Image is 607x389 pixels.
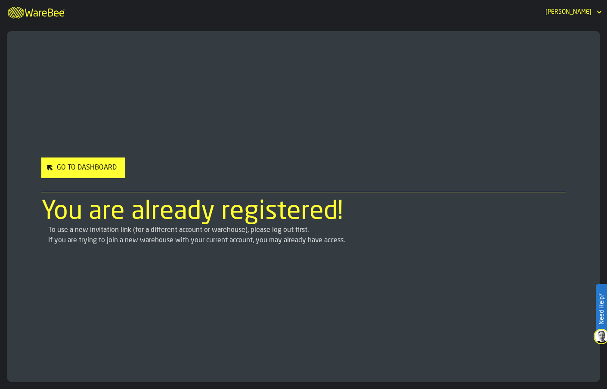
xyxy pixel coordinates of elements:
a: link-to-/ [41,157,125,185]
div: You are already registered! [41,199,566,225]
label: Need Help? [597,285,606,333]
button: button-Go to Dashboard [41,157,125,178]
div: Go to Dashboard [53,163,120,173]
div: To use a new invitation link (for a different account or warehouse), please log out first. If you... [48,225,559,246]
div: DropdownMenuValue-Sandra Alonso [542,7,604,17]
div: DropdownMenuValue-Sandra Alonso [545,9,592,15]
